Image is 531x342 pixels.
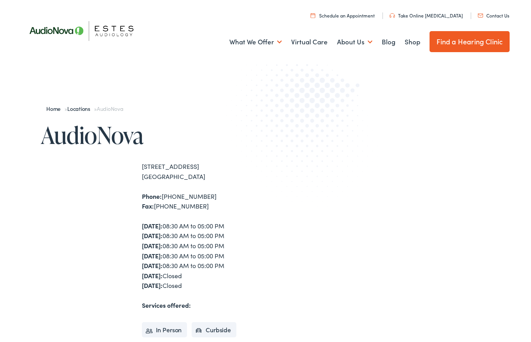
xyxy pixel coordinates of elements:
img: utility icon [478,14,483,18]
strong: [DATE]: [142,221,162,230]
a: Schedule an Appointment [311,12,375,19]
a: Virtual Care [291,28,328,56]
strong: [DATE]: [142,241,162,250]
a: About Us [337,28,372,56]
a: Shop [405,28,420,56]
strong: [DATE]: [142,261,162,270]
a: What We Offer [229,28,282,56]
a: Contact Us [478,12,509,19]
a: Take Online [MEDICAL_DATA] [390,12,463,19]
a: Home [46,105,65,112]
strong: Services offered: [142,301,191,309]
li: Curbside [192,322,236,338]
div: [PHONE_NUMBER] [PHONE_NUMBER] [142,191,265,211]
li: In Person [142,322,187,338]
strong: Phone: [142,192,162,200]
a: Find a Hearing Clinic [430,31,510,52]
strong: [DATE]: [142,231,162,240]
a: Blog [382,28,395,56]
a: Locations [67,105,94,112]
strong: Fax: [142,202,154,210]
div: [STREET_ADDRESS] [GEOGRAPHIC_DATA] [142,161,265,181]
div: 08:30 AM to 05:00 PM 08:30 AM to 05:00 PM 08:30 AM to 05:00 PM 08:30 AM to 05:00 PM 08:30 AM to 0... [142,221,265,291]
span: » » [46,105,123,112]
img: utility icon [390,13,395,18]
strong: [DATE]: [142,251,162,260]
span: AudioNova [97,105,123,112]
h1: AudioNova [41,122,265,148]
strong: [DATE]: [142,281,162,289]
strong: [DATE]: [142,271,162,280]
img: utility icon [311,13,315,18]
